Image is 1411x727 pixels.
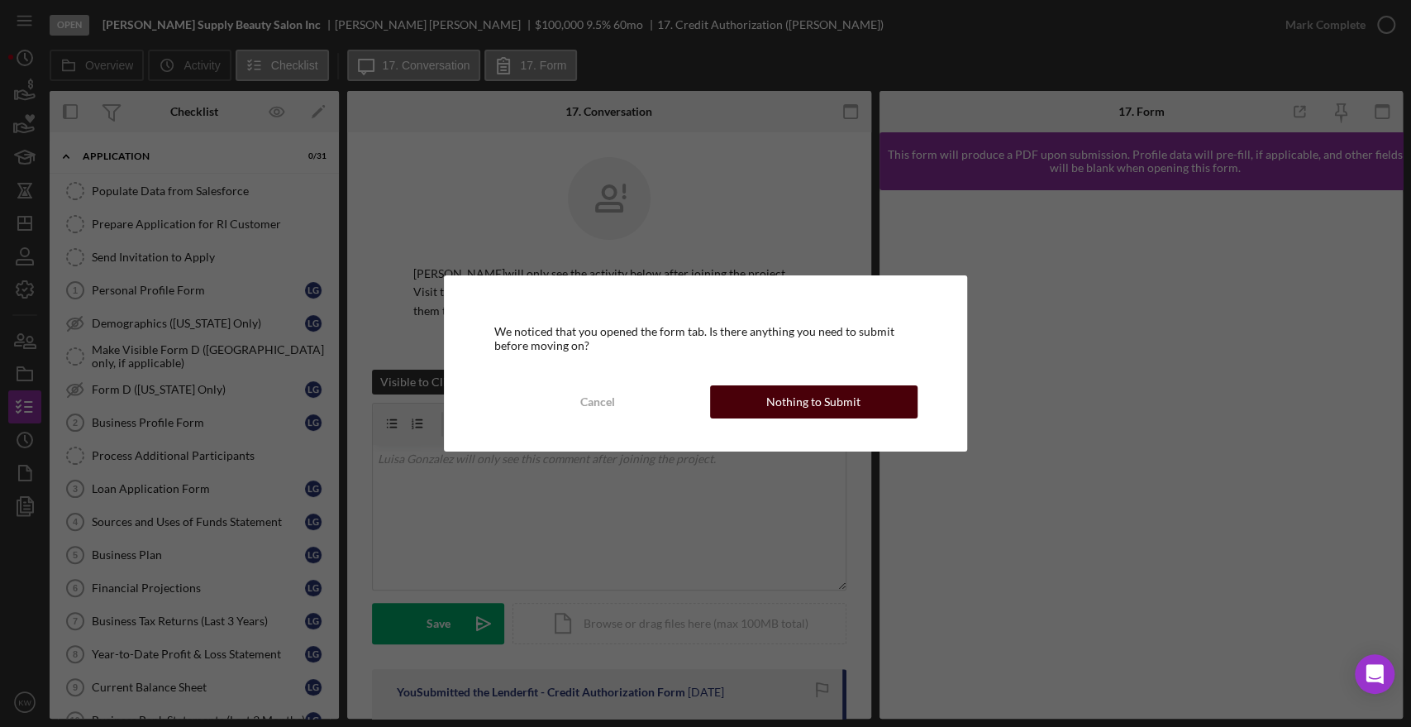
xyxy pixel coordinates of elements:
[580,385,615,419] div: Cancel
[493,325,917,352] div: We noticed that you opened the form tab. Is there anything you need to submit before moving on?
[493,385,701,419] button: Cancel
[1355,654,1394,694] div: Open Intercom Messenger
[766,385,860,419] div: Nothing to Submit
[710,385,918,419] button: Nothing to Submit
